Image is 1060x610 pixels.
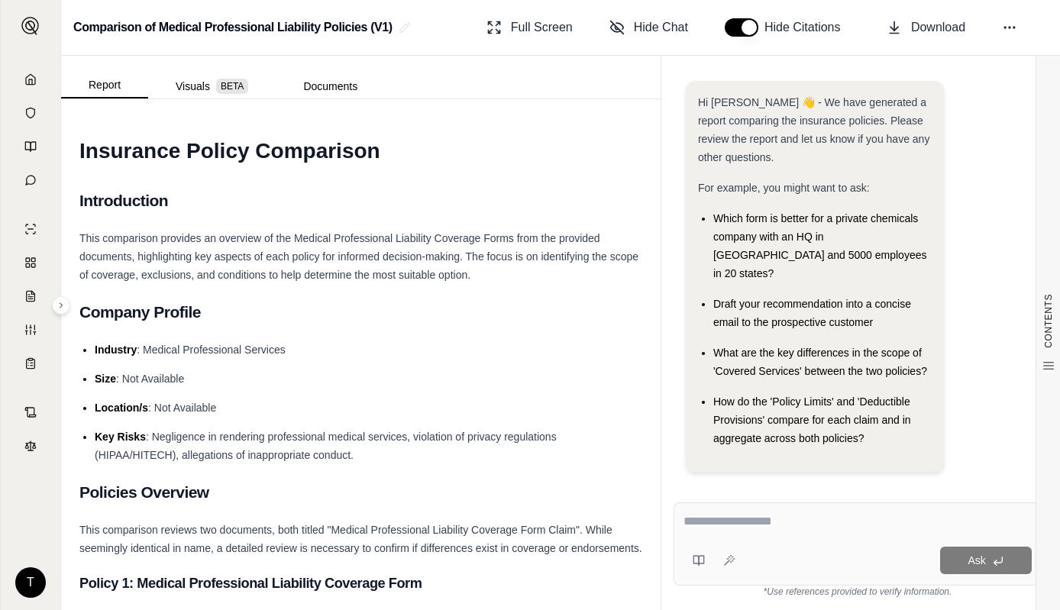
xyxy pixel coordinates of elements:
a: Custom Report [10,315,51,345]
h2: Policies Overview [79,476,642,508]
div: *Use references provided to verify information. [674,586,1042,598]
button: Expand sidebar [15,11,46,41]
a: Prompt Library [10,131,51,162]
span: : Negligence in rendering professional medical services, violation of privacy regulations (HIPAA/... [95,431,557,461]
span: For example, you might want to ask: [698,182,870,194]
a: Policy Comparisons [10,247,51,278]
span: What are the key differences in the scope of 'Covered Services' between the two policies? [713,347,927,377]
button: Hide Chat [603,12,694,43]
span: : Not Available [148,402,216,414]
span: Download [911,18,965,37]
a: Single Policy [10,214,51,244]
span: How do the 'Policy Limits' and 'Deductible Provisions' compare for each claim and in aggregate ac... [713,395,911,444]
button: Visuals [148,74,276,98]
button: Report [61,73,148,98]
a: Legal Search Engine [10,431,51,461]
span: Draft your recommendation into a concise email to the prospective customer [713,298,911,328]
span: Which form is better for a private chemicals company with an HQ in [GEOGRAPHIC_DATA] and 5000 emp... [713,212,927,279]
span: Industry [95,344,137,356]
button: Documents [276,74,385,98]
span: This comparison reviews two documents, both titled "Medical Professional Liability Coverage Form ... [79,524,642,554]
a: Claim Coverage [10,281,51,311]
img: Expand sidebar [21,17,40,35]
a: Chat [10,165,51,195]
span: Key Risks [95,431,146,443]
span: Hi [PERSON_NAME] 👋 - We have generated a report comparing the insurance policies. Please review t... [698,96,930,163]
span: CONTENTS [1042,294,1055,348]
span: Hide Citations [764,18,850,37]
div: T [15,567,46,598]
a: Documents Vault [10,98,51,128]
h1: Insurance Policy Comparison [79,130,642,173]
a: Home [10,64,51,95]
span: Size [95,373,116,385]
span: Location/s [95,402,148,414]
button: Ask [940,547,1032,574]
h3: Policy 1: Medical Professional Liability Coverage Form [79,570,642,597]
span: Full Screen [511,18,573,37]
span: Ask [968,554,985,566]
span: BETA [216,79,248,94]
h2: Comparison of Medical Professional Liability Policies (V1) [73,14,393,41]
a: Coverage Table [10,348,51,379]
a: Contract Analysis [10,397,51,428]
button: Download [881,12,971,43]
span: This comparison provides an overview of the Medical Professional Liability Coverage Forms from th... [79,232,638,281]
h2: Company Profile [79,296,642,328]
button: Expand sidebar [52,296,70,315]
span: : Not Available [116,373,184,385]
span: Hide Chat [634,18,688,37]
span: : Medical Professional Services [137,344,286,356]
button: Full Screen [480,12,579,43]
h2: Introduction [79,185,642,217]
